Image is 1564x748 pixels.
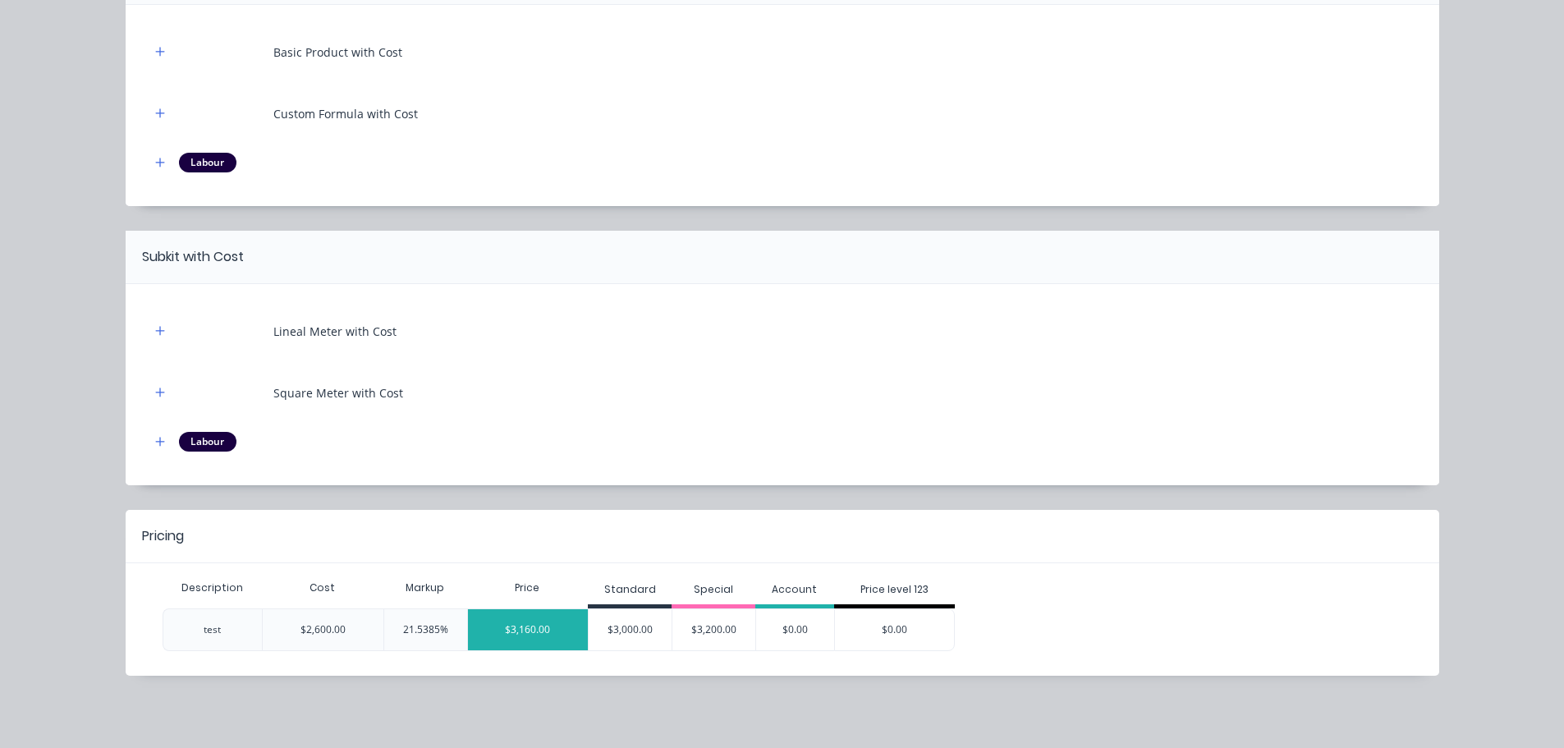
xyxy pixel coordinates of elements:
[179,153,236,172] div: Labour
[168,567,256,608] div: Description
[273,105,418,122] div: Custom Formula with Cost
[262,608,383,651] div: $2,600.00
[756,609,834,650] div: $0.00
[204,622,221,637] div: test
[383,608,467,651] div: 21.5385%
[142,526,184,546] div: Pricing
[179,432,236,452] div: Labour
[468,609,589,650] div: $3,160.00
[860,582,929,597] div: Price level 123
[835,609,955,650] div: $0.00
[672,609,755,650] div: $3,200.00
[273,323,397,340] div: Lineal Meter with Cost
[142,247,244,267] div: Subkit with Cost
[694,582,733,597] div: Special
[589,609,672,650] div: $3,000.00
[604,582,656,597] div: Standard
[383,571,467,604] div: Markup
[772,582,817,597] div: Account
[273,44,402,61] div: Basic Product with Cost
[467,571,589,604] div: Price
[262,571,383,604] div: Cost
[273,384,403,402] div: Square Meter with Cost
